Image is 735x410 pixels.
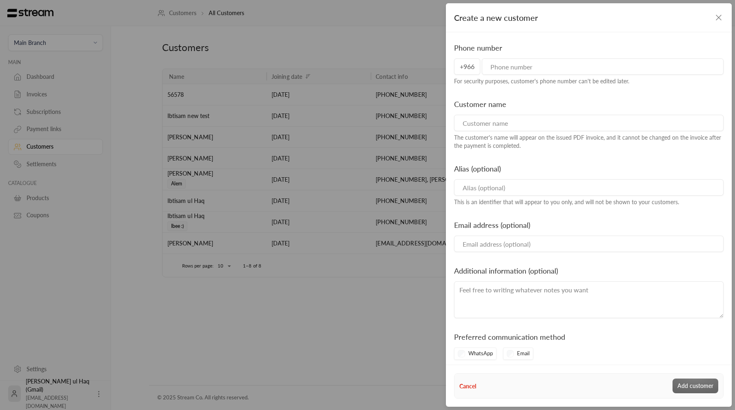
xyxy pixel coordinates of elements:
[454,219,530,231] label: Email address (optional)
[482,58,724,75] input: Phone number
[454,77,724,85] div: For security purposes, customer's phone number can't be edited later.
[454,163,501,174] label: Alias (optional)
[454,236,724,252] input: Email address (optional)
[468,350,493,358] label: WhatsApp
[454,198,724,206] div: This is an identifier that will appear to you only, and will not be shown to your customers.
[454,265,558,276] label: Additional information (optional)
[459,382,476,390] button: Cancel
[454,115,724,131] input: Customer name
[454,11,538,24] span: Create a new customer
[454,98,506,110] label: Customer name
[454,58,480,75] span: +966
[454,179,724,196] input: Alias (optional)
[454,331,565,343] label: Preferred communication method
[454,42,502,53] label: Phone number
[454,134,724,150] div: The customer's name will appear on the issued PDF invoice, and it cannot be changed on the invoic...
[517,350,530,358] label: Email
